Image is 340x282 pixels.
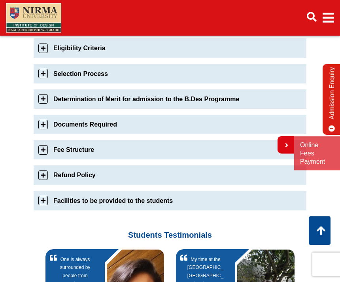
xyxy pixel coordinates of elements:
a: Selection Process [34,64,306,84]
img: main_logo [6,3,61,33]
a: Eligibility Criteria [34,39,306,58]
a: Documents Required [34,115,306,134]
a: Facilities to be provided to the students [34,191,306,211]
a: Fee Structure [34,140,306,160]
a: Refund Policy [34,166,306,185]
h3: Students Testimonials [40,217,300,240]
nav: Main navigation [6,2,334,34]
a: Determination of Merit for admission to the B.Des Programme [34,90,306,109]
a: Online Fees Payment [300,141,334,166]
